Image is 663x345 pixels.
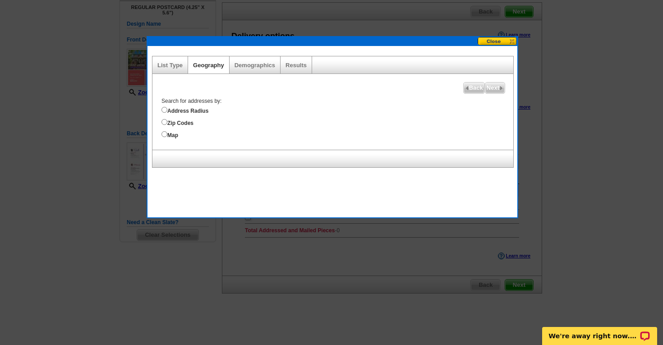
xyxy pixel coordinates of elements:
a: Next [485,82,505,94]
label: Zip Codes [161,117,513,127]
iframe: LiveChat chat widget [536,317,663,345]
a: Demographics [235,62,275,69]
a: List Type [157,62,183,69]
input: Map [161,131,167,137]
label: Map [161,129,513,139]
input: Address Radius [161,107,167,113]
a: Results [285,62,307,69]
a: Geography [193,62,224,69]
img: button-next-arrow-gray.png [499,86,503,90]
img: button-prev-arrow-gray.png [465,86,469,90]
a: Back [463,82,485,94]
span: Next [485,83,505,93]
div: Search for addresses by: [157,97,513,140]
input: Zip Codes [161,119,167,125]
label: Address Radius [161,105,513,115]
span: Back [464,83,484,93]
